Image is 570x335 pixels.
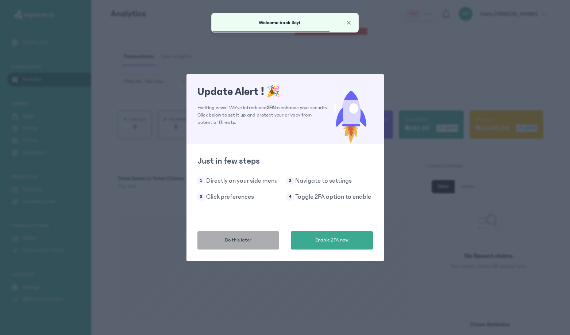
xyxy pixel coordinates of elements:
[295,192,371,202] p: Toggle 2FA option to enable
[295,176,352,186] p: Navigate to settings
[266,85,280,98] span: 🎉
[315,236,348,244] span: Enable 2FA now
[197,155,373,167] h2: Just in few steps
[225,236,251,244] span: Do this later
[206,176,278,186] p: Directly on your side menu
[345,19,353,26] button: Close
[259,20,300,26] span: Welcome back Seyi
[197,85,329,98] h1: Update Alert !
[206,192,254,202] p: Click preferences
[291,231,373,250] button: Enable 2FA now
[197,104,329,126] p: Exciting news! We've introduced to enhance your security. Click below to set it up and protect yo...
[267,105,275,111] span: 2FA
[197,177,205,184] span: 1
[197,231,280,250] button: Do this later
[286,177,294,184] span: 2
[197,193,205,201] span: 3
[286,193,294,201] span: 4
